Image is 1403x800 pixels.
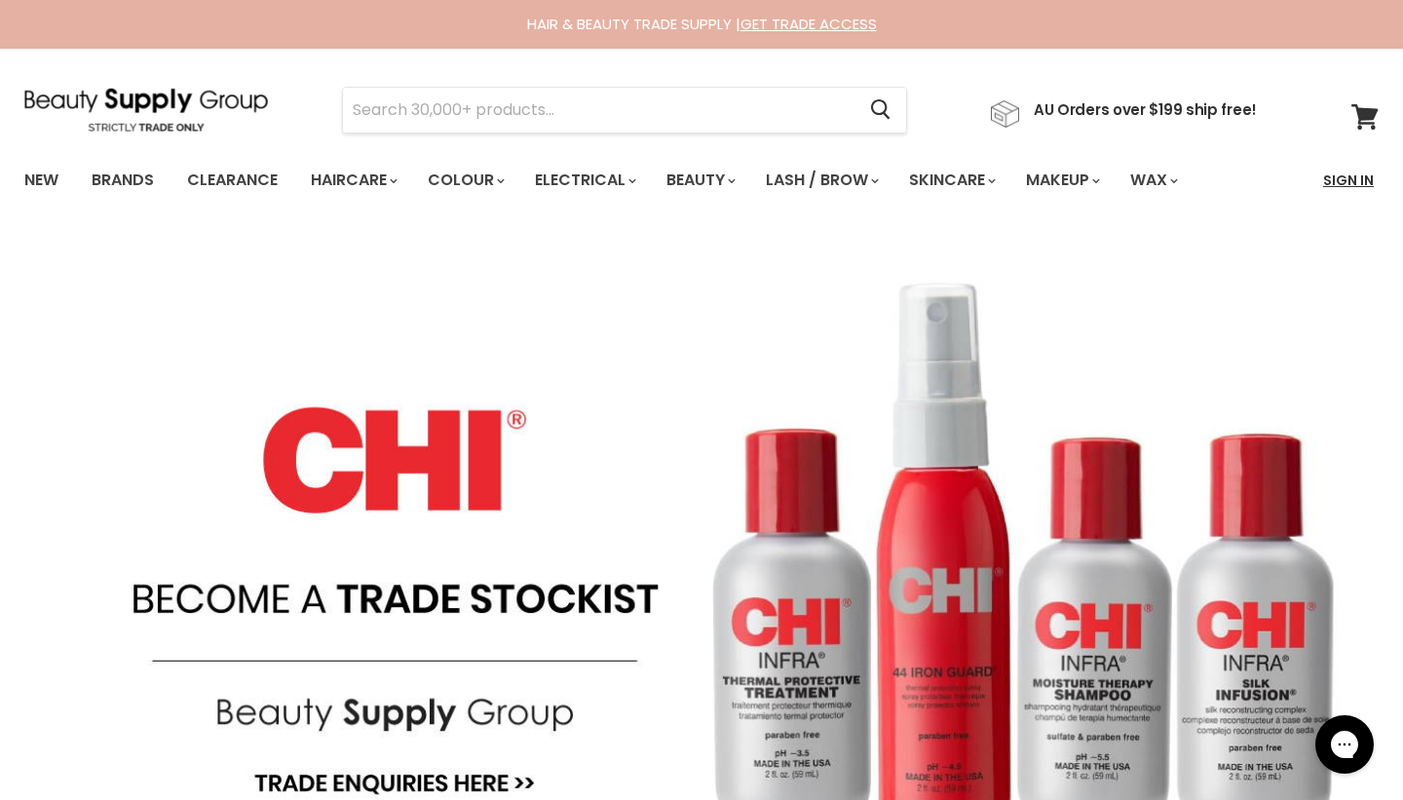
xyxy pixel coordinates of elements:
form: Product [342,87,907,133]
a: Brands [77,160,169,201]
a: GET TRADE ACCESS [740,14,877,34]
ul: Main menu [10,152,1253,209]
button: Search [854,88,906,133]
a: New [10,160,73,201]
a: Colour [413,160,516,201]
iframe: Gorgias live chat messenger [1306,708,1384,781]
a: Makeup [1011,160,1112,201]
a: Electrical [520,160,648,201]
a: Sign In [1311,160,1385,201]
a: Beauty [652,160,747,201]
input: Search [343,88,854,133]
a: Haircare [296,160,409,201]
a: Skincare [894,160,1007,201]
a: Lash / Brow [751,160,891,201]
a: Wax [1116,160,1190,201]
a: Clearance [172,160,292,201]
